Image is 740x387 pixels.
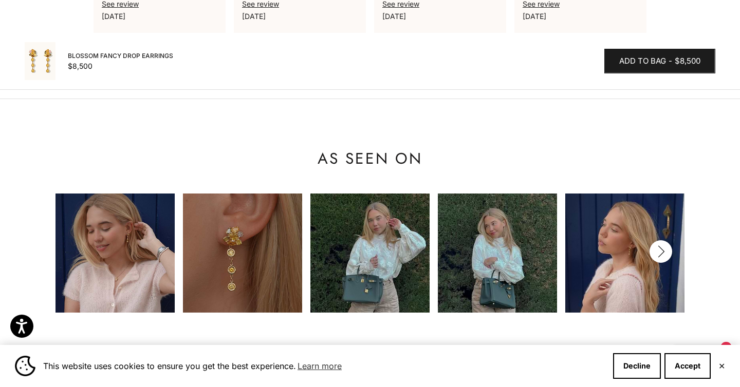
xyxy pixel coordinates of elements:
span: Blossom Fancy Drop Earrings [68,51,173,61]
span: Add to bag [619,55,666,68]
sale-price: $8,500 [68,61,92,71]
img: #YellowGold [25,42,55,80]
p: [DATE] [242,10,358,22]
button: Accept [664,353,711,379]
button: Add to bag-$8,500 [604,49,715,73]
span: This website uses cookies to ensure you get the best experience. [43,358,605,374]
p: [DATE] [523,10,638,22]
p: [DATE] [382,10,498,22]
span: $8,500 [675,55,700,68]
p: [DATE] [102,10,217,22]
img: Cookie banner [15,356,35,376]
button: Close [718,363,725,369]
a: Learn more [296,358,343,374]
button: Decline [613,353,661,379]
p: As Seen On [55,148,684,169]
